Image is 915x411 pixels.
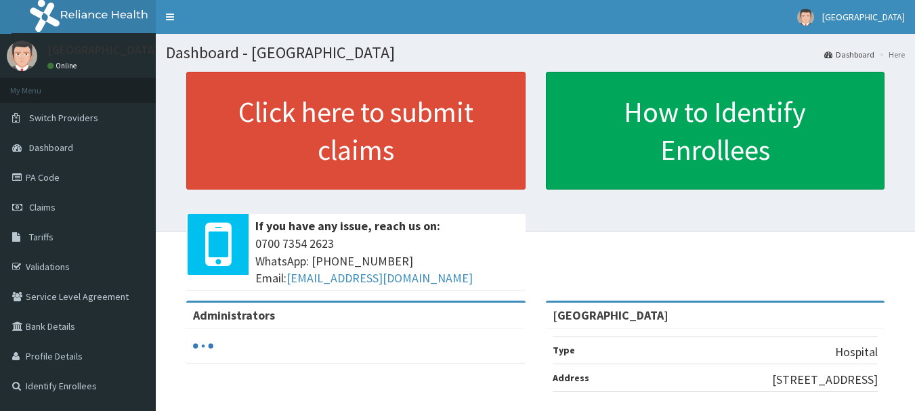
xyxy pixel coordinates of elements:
[186,72,526,190] a: Click here to submit claims
[835,343,878,361] p: Hospital
[29,112,98,124] span: Switch Providers
[876,49,905,60] li: Here
[553,344,575,356] b: Type
[255,235,519,287] span: 0700 7354 2623 WhatsApp: [PHONE_NUMBER] Email:
[29,201,56,213] span: Claims
[553,372,589,384] b: Address
[47,44,159,56] p: [GEOGRAPHIC_DATA]
[29,142,73,154] span: Dashboard
[166,44,905,62] h1: Dashboard - [GEOGRAPHIC_DATA]
[824,49,874,60] a: Dashboard
[797,9,814,26] img: User Image
[255,218,440,234] b: If you have any issue, reach us on:
[47,61,80,70] a: Online
[193,307,275,323] b: Administrators
[553,307,668,323] strong: [GEOGRAPHIC_DATA]
[822,11,905,23] span: [GEOGRAPHIC_DATA]
[29,231,54,243] span: Tariffs
[546,72,885,190] a: How to Identify Enrollees
[193,336,213,356] svg: audio-loading
[286,270,473,286] a: [EMAIL_ADDRESS][DOMAIN_NAME]
[772,371,878,389] p: [STREET_ADDRESS]
[7,41,37,71] img: User Image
